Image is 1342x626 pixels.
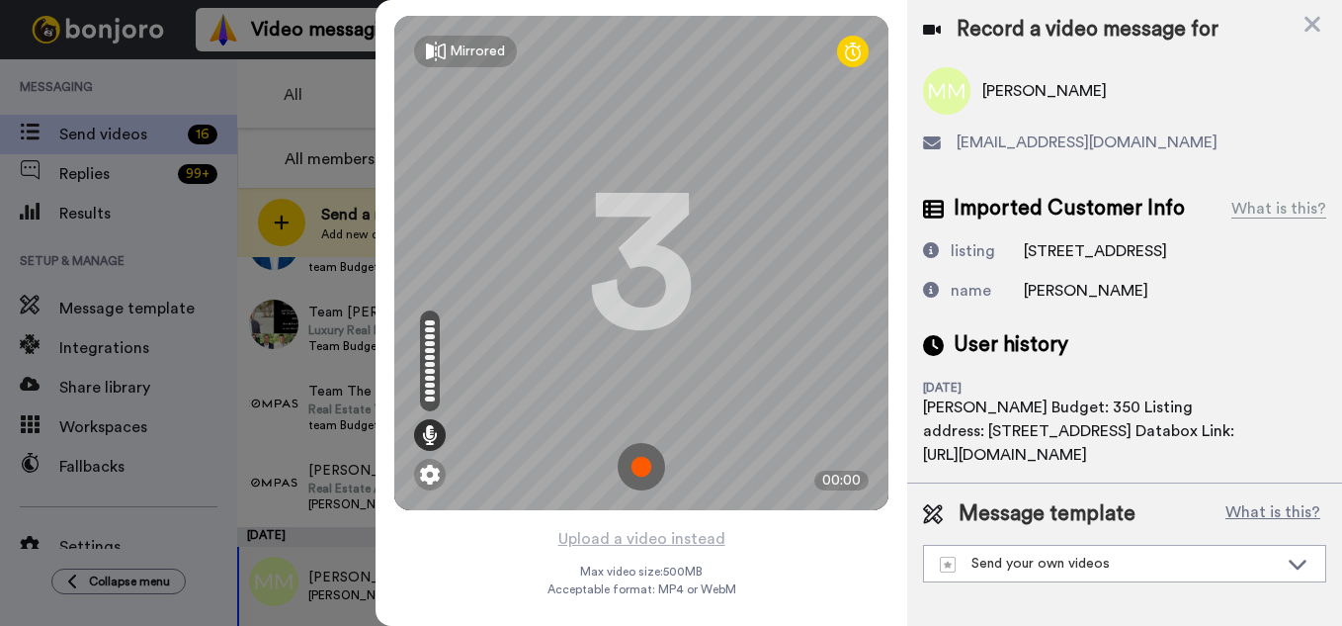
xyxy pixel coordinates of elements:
[1024,283,1148,299] span: [PERSON_NAME]
[940,554,1278,574] div: Send your own videos
[1231,197,1326,221] div: What is this?
[957,131,1217,154] span: [EMAIL_ADDRESS][DOMAIN_NAME]
[1219,499,1326,529] button: What is this?
[587,189,696,337] div: 3
[552,526,731,552] button: Upload a video instead
[547,581,736,597] span: Acceptable format: MP4 or WebM
[814,471,869,491] div: 00:00
[420,465,440,485] img: ic_gear.svg
[951,279,991,303] div: name
[1024,243,1167,259] span: [STREET_ADDRESS]
[954,194,1185,224] span: Imported Customer Info
[951,239,995,263] div: listing
[580,564,703,580] span: Max video size: 500 MB
[923,396,1239,467] div: [PERSON_NAME] Budget: 350 Listing address: [STREET_ADDRESS] Databox Link: [URL][DOMAIN_NAME]
[959,499,1135,529] span: Message template
[940,557,956,573] img: demo-template.svg
[954,330,1068,360] span: User history
[923,380,1051,396] div: [DATE]
[618,443,665,491] img: ic_record_start.svg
